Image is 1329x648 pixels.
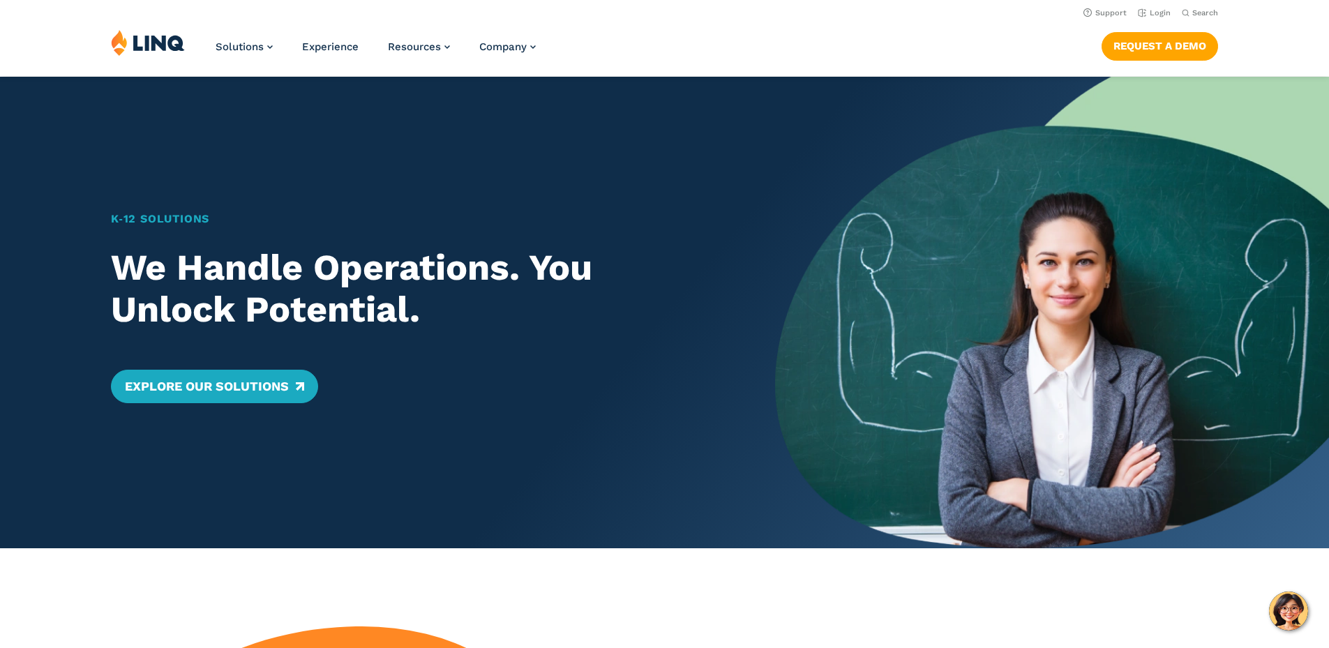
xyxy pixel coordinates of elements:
a: Solutions [216,40,273,53]
h2: We Handle Operations. You Unlock Potential. [111,247,721,331]
a: Support [1083,8,1127,17]
nav: Primary Navigation [216,29,536,75]
a: Experience [302,40,359,53]
a: Login [1138,8,1171,17]
span: Search [1192,8,1218,17]
span: Company [479,40,527,53]
button: Open Search Bar [1182,8,1218,18]
button: Hello, have a question? Let’s chat. [1269,592,1308,631]
a: Resources [388,40,450,53]
img: Home Banner [775,77,1329,548]
nav: Button Navigation [1102,29,1218,60]
span: Resources [388,40,441,53]
span: Solutions [216,40,264,53]
a: Company [479,40,536,53]
a: Explore Our Solutions [111,370,318,403]
a: Request a Demo [1102,32,1218,60]
h1: K‑12 Solutions [111,211,721,227]
img: LINQ | K‑12 Software [111,29,185,56]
